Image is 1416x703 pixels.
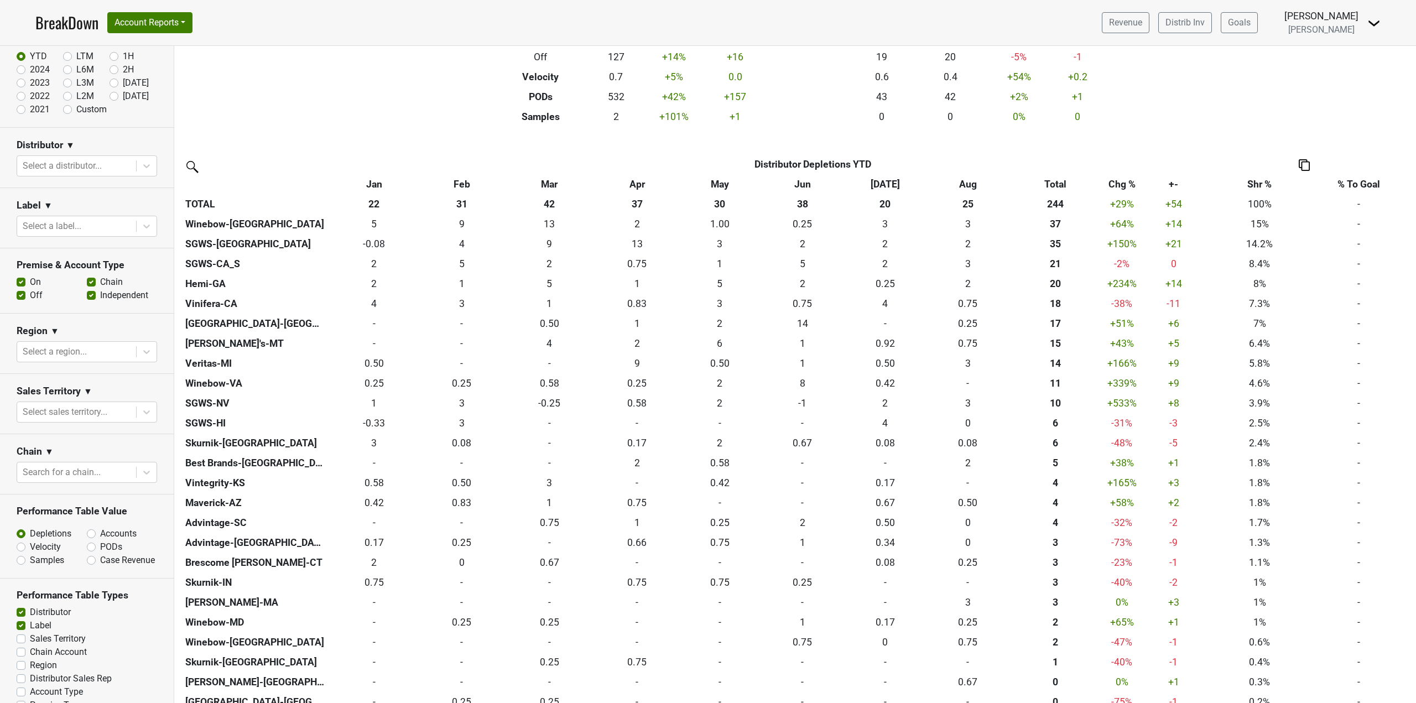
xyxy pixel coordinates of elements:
label: L2M [76,90,94,103]
div: 0.92 [846,336,924,351]
td: 3.833 [844,294,927,314]
td: 9.416 [420,214,503,234]
span: ▼ [50,325,59,338]
td: 8.667 [596,353,679,373]
td: 0.92 [844,334,927,353]
div: [PERSON_NAME] [1284,9,1358,23]
div: 0.25 [846,277,924,291]
th: Aug: activate to sort column ascending [926,174,1009,194]
label: Samples [30,554,64,567]
td: 0.5 [678,353,761,373]
div: 9 [506,237,593,251]
td: +42 % [639,87,708,107]
span: ▼ [84,385,92,398]
td: 9.25 [503,234,596,254]
label: Account Type [30,685,83,699]
td: 7.3% [1205,294,1314,314]
td: +5 % [639,67,708,87]
td: 0.6 [847,67,916,87]
td: +1 [708,107,762,127]
a: BreakDown [35,11,98,34]
span: ▼ [44,199,53,212]
th: Winebow-[GEOGRAPHIC_DATA] [183,214,328,234]
th: 31 [420,194,503,214]
td: 20 [916,47,985,67]
label: Distributor Sales Rep [30,672,112,685]
th: Winebow-VA [183,373,328,393]
label: Custom [76,103,107,116]
th: Mar: activate to sort column ascending [503,174,596,194]
div: 2 [764,277,841,291]
td: 2.75 [678,234,761,254]
td: 5.8% [1205,353,1314,373]
div: 2 [929,237,1007,251]
th: % To Goal: activate to sort column ascending [1314,174,1403,194]
td: 0 [847,107,916,127]
div: 3 [929,356,1007,371]
td: 0.5 [328,353,420,373]
label: Depletions [30,527,71,540]
th: 15.490 [1009,334,1102,353]
td: 0.25 [420,373,503,393]
th: +-: activate to sort column ascending [1142,174,1206,194]
h3: Premise & Account Type [17,259,157,271]
td: 5.249 [328,214,420,234]
td: 4.5 [761,254,844,274]
th: Total: activate to sort column ascending [1009,174,1102,194]
td: -0.083 [328,234,420,254]
div: 4 [846,296,924,311]
td: -2 % [1102,254,1142,274]
button: Account Reports [107,12,192,33]
td: 0.75 [926,294,1009,314]
td: 1.917 [761,234,844,254]
div: +21 [1144,237,1202,251]
td: 0.0 [708,67,762,87]
td: 0.5 [503,314,596,334]
div: 1 [764,336,841,351]
div: 1 [764,356,841,371]
h3: Label [17,200,41,211]
td: 0 [420,314,503,334]
td: 8% [1205,274,1314,294]
td: 8.4% [1205,254,1314,274]
td: +2 % [985,87,1053,107]
th: 244 [1009,194,1102,214]
a: Distrib Inv [1158,12,1212,33]
td: 1.833 [503,254,596,274]
div: - [423,356,501,371]
h3: Distributor [17,139,63,151]
td: 19 [847,47,916,67]
td: 1 [596,274,679,294]
td: 2.5 [926,214,1009,234]
div: 0.75 [929,296,1007,311]
td: 6.33 [678,334,761,353]
label: Label [30,619,51,632]
td: +16 [708,47,762,67]
div: 3 [681,237,758,251]
div: +14 [1144,277,1202,291]
img: Copy to clipboard [1299,159,1310,171]
td: 0.25 [844,274,927,294]
div: 2 [764,237,841,251]
div: 5 [681,277,758,291]
div: 2 [330,277,418,291]
th: 19.500 [1009,274,1102,294]
label: 2H [123,63,134,76]
td: 3.5 [420,234,503,254]
td: 43 [847,87,916,107]
th: 30 [678,194,761,214]
td: 0.833 [596,294,679,314]
label: 2021 [30,103,50,116]
div: - [423,316,501,331]
th: 20 [844,194,927,214]
span: [PERSON_NAME] [1288,24,1355,35]
div: 4 [423,237,501,251]
label: 2022 [30,90,50,103]
div: - [330,316,418,331]
th: May: activate to sort column ascending [678,174,761,194]
h3: Chain [17,446,42,457]
td: 2.334 [328,254,420,274]
div: 1 [598,277,676,291]
th: &nbsp;: activate to sort column ascending [183,174,328,194]
td: 0 [328,334,420,353]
